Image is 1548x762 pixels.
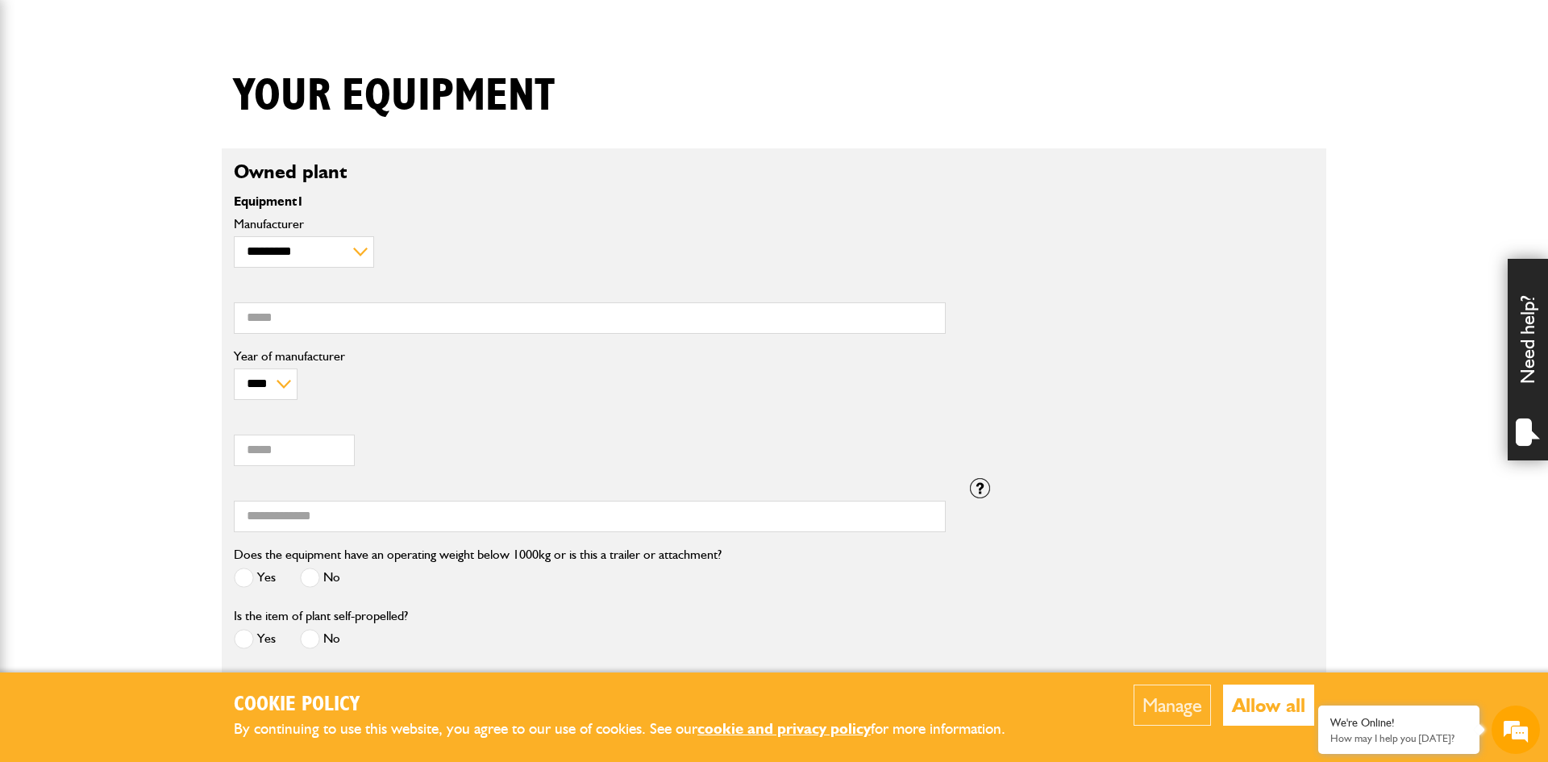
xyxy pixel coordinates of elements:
[1223,685,1314,726] button: Allow all
[234,629,276,649] label: Yes
[300,568,340,588] label: No
[234,568,276,588] label: Yes
[297,194,304,209] span: 1
[1330,716,1467,730] div: We're Online!
[234,218,946,231] label: Manufacturer
[697,719,871,738] a: cookie and privacy policy
[1134,685,1211,726] button: Manage
[234,548,722,561] label: Does the equipment have an operating weight below 1000kg or is this a trailer or attachment?
[234,195,946,208] p: Equipment
[234,693,1032,718] h2: Cookie Policy
[1330,732,1467,744] p: How may I help you today?
[234,160,1314,184] h2: Owned plant
[234,717,1032,742] p: By continuing to use this website, you agree to our use of cookies. See our for more information.
[300,629,340,649] label: No
[1508,259,1548,460] div: Need help?
[234,69,555,123] h1: Your equipment
[234,350,946,363] label: Year of manufacturer
[234,610,408,623] label: Is the item of plant self-propelled?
